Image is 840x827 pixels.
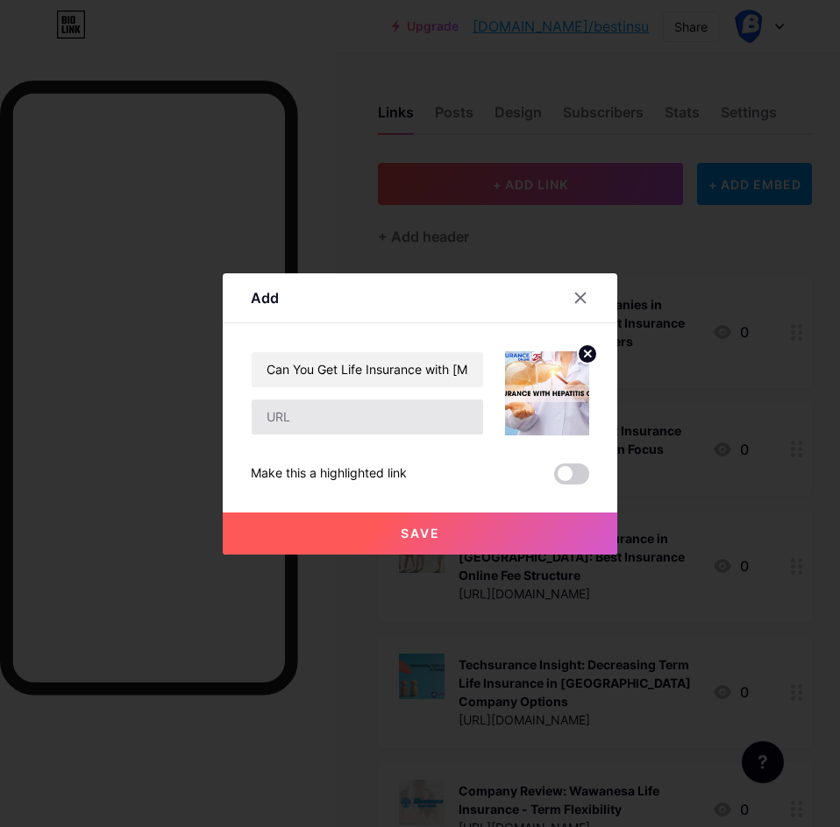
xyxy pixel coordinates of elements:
img: link_thumbnail [505,351,589,435]
span: Save [401,526,440,541]
input: Title [252,352,483,387]
button: Save [223,512,617,555]
div: Make this a highlighted link [251,463,407,484]
div: Add [251,287,279,308]
input: URL [252,399,483,435]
